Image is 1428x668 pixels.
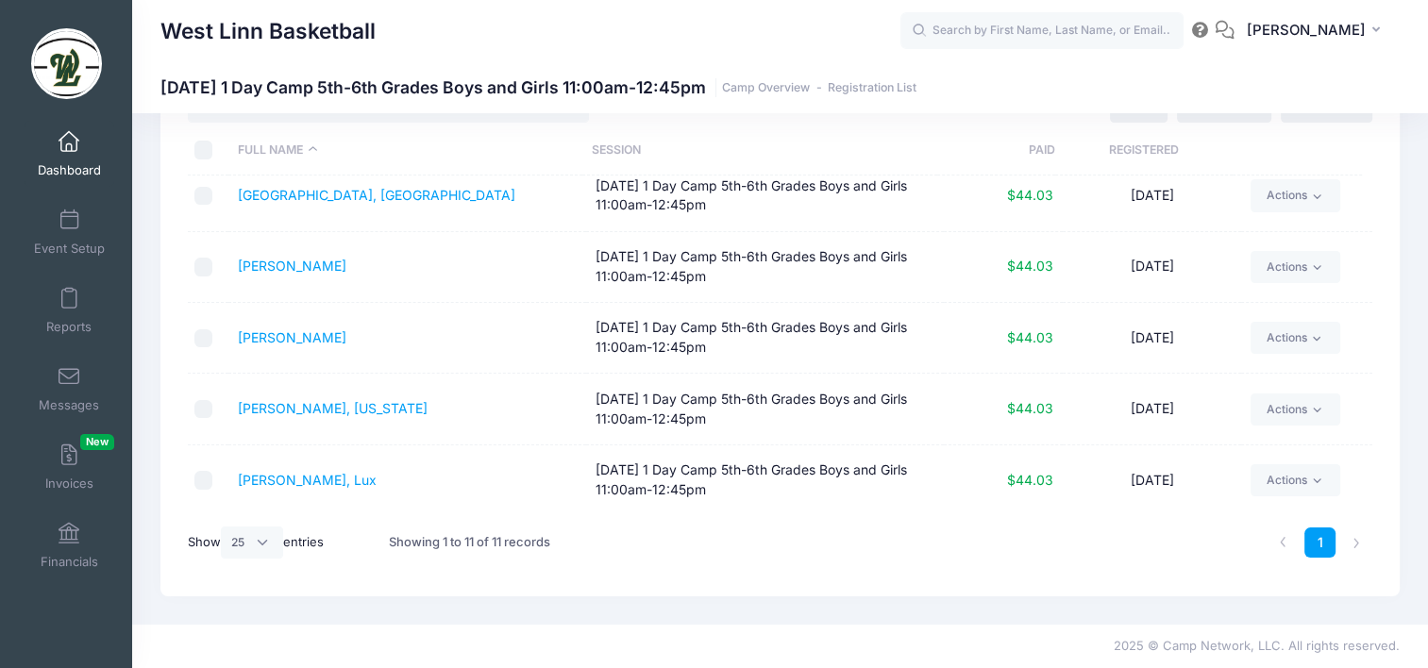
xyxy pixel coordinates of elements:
[586,160,944,231] td: [DATE] 1 Day Camp 5th-6th Grades Boys and Girls 11:00am-12:45pm
[1304,527,1336,559] a: 1
[586,232,944,303] td: [DATE] 1 Day Camp 5th-6th Grades Boys and Girls 11:00am-12:45pm
[34,241,105,257] span: Event Setup
[238,329,346,345] a: [PERSON_NAME]
[38,162,101,178] span: Dashboard
[1063,160,1241,231] td: [DATE]
[389,521,550,564] div: Showing 1 to 11 of 11 records
[1247,20,1366,41] span: [PERSON_NAME]
[1007,258,1053,274] span: $44.03
[25,512,114,578] a: Financials
[1007,400,1053,416] span: $44.03
[238,400,428,416] a: [PERSON_NAME], [US_STATE]
[238,472,377,488] a: [PERSON_NAME], Lux
[160,77,916,97] h1: [DATE] 1 Day Camp 5th-6th Grades Boys and Girls 11:00am-12:45pm
[582,125,936,175] th: Session: activate to sort column ascending
[41,554,98,570] span: Financials
[1007,472,1053,488] span: $44.03
[1063,374,1241,444] td: [DATE]
[221,526,283,559] select: Showentries
[1251,393,1340,426] a: Actions
[80,434,114,450] span: New
[1251,179,1340,211] a: Actions
[1063,303,1241,374] td: [DATE]
[160,9,376,53] h1: West Linn Basketball
[586,445,944,515] td: [DATE] 1 Day Camp 5th-6th Grades Boys and Girls 11:00am-12:45pm
[1251,322,1340,354] a: Actions
[586,303,944,374] td: [DATE] 1 Day Camp 5th-6th Grades Boys and Girls 11:00am-12:45pm
[25,121,114,187] a: Dashboard
[1007,329,1053,345] span: $44.03
[1007,187,1053,203] span: $44.03
[25,356,114,422] a: Messages
[1251,251,1340,283] a: Actions
[228,125,582,175] th: Full Name: activate to sort column descending
[45,476,93,492] span: Invoices
[1063,445,1241,515] td: [DATE]
[1055,125,1233,175] th: Registered: activate to sort column ascending
[39,397,99,413] span: Messages
[937,125,1055,175] th: Paid: activate to sort column ascending
[1235,9,1400,53] button: [PERSON_NAME]
[238,258,346,274] a: [PERSON_NAME]
[25,277,114,343] a: Reports
[828,81,916,95] a: Registration List
[25,434,114,500] a: InvoicesNew
[188,526,324,559] label: Show entries
[900,12,1184,50] input: Search by First Name, Last Name, or Email...
[1114,638,1400,653] span: 2025 © Camp Network, LLC. All rights reserved.
[238,187,515,203] a: [GEOGRAPHIC_DATA], [GEOGRAPHIC_DATA]
[1251,464,1340,496] a: Actions
[722,81,810,95] a: Camp Overview
[31,28,102,99] img: West Linn Basketball
[586,374,944,444] td: [DATE] 1 Day Camp 5th-6th Grades Boys and Girls 11:00am-12:45pm
[46,319,92,335] span: Reports
[25,199,114,265] a: Event Setup
[1063,232,1241,303] td: [DATE]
